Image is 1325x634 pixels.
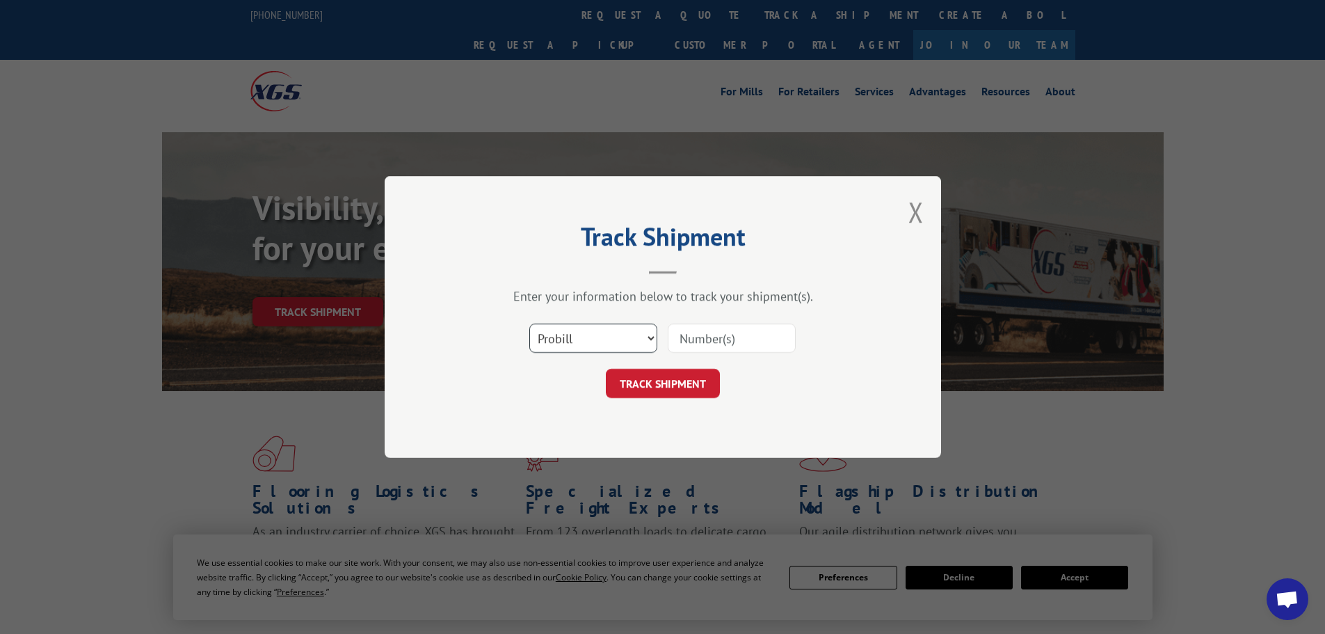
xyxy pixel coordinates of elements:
[908,193,924,230] button: Close modal
[1267,578,1308,620] a: Open chat
[454,288,872,304] div: Enter your information below to track your shipment(s).
[606,369,720,398] button: TRACK SHIPMENT
[454,227,872,253] h2: Track Shipment
[668,324,796,353] input: Number(s)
